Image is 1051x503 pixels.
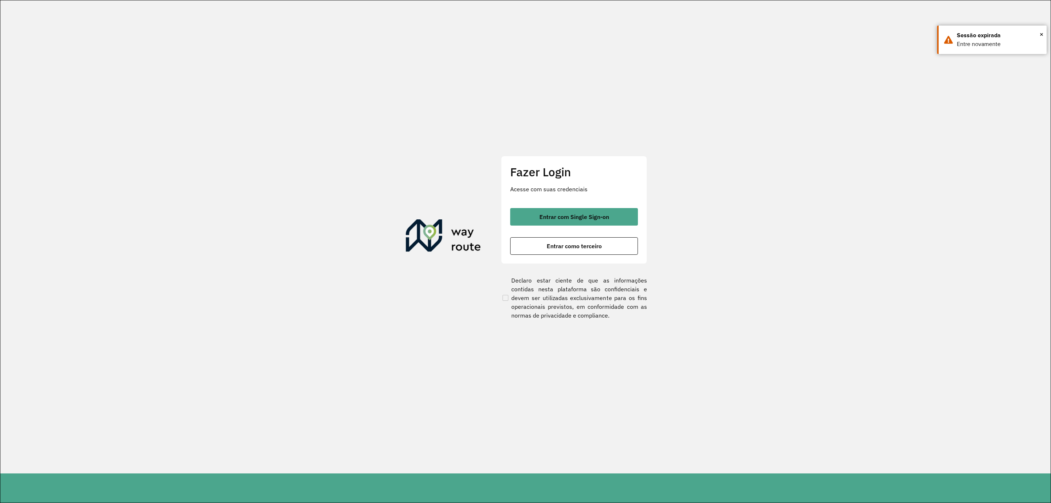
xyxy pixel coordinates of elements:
[539,214,609,220] span: Entrar com Single Sign-on
[510,165,638,179] h2: Fazer Login
[957,31,1041,40] div: Sessão expirada
[1040,29,1043,40] span: ×
[547,243,602,249] span: Entrar como terceiro
[1040,29,1043,40] button: Close
[957,40,1041,49] div: Entre novamente
[406,219,481,254] img: Roteirizador AmbevTech
[501,276,647,320] label: Declaro estar ciente de que as informações contidas nesta plataforma são confidenciais e devem se...
[510,237,638,255] button: button
[510,208,638,226] button: button
[510,185,638,193] p: Acesse com suas credenciais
